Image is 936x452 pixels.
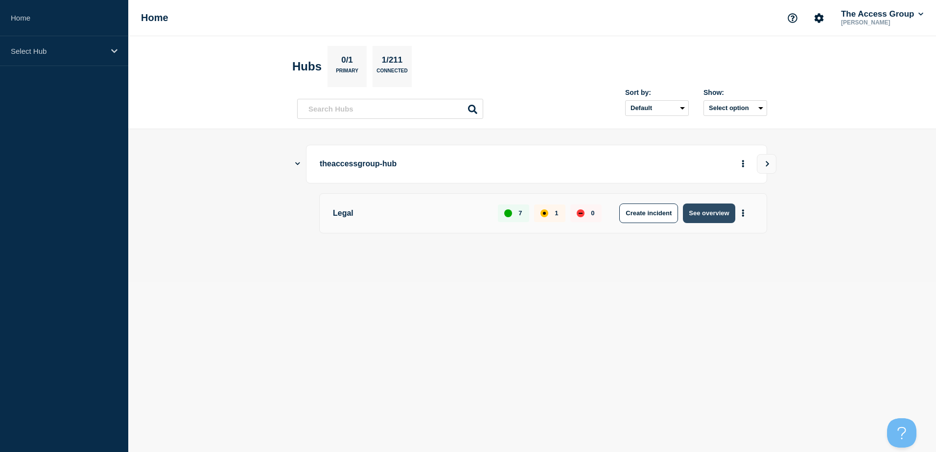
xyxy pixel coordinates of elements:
[141,12,168,23] h1: Home
[336,68,358,78] p: Primary
[683,203,735,223] button: See overview
[737,155,749,173] button: More actions
[703,100,767,116] button: Select option
[782,8,803,28] button: Support
[333,203,487,223] p: Legal
[376,68,407,78] p: Connected
[757,154,776,174] button: View
[625,100,689,116] select: Sort by
[555,209,558,217] p: 1
[887,418,916,448] iframe: Help Scout Beacon - Open
[378,55,406,68] p: 1/211
[320,155,590,173] p: theaccessgroup-hub
[737,204,749,222] button: More actions
[809,8,829,28] button: Account settings
[619,203,678,223] button: Create incident
[297,99,483,119] input: Search Hubs
[839,19,925,26] p: [PERSON_NAME]
[338,55,357,68] p: 0/1
[540,209,548,217] div: affected
[504,209,512,217] div: up
[11,47,105,55] p: Select Hub
[292,60,322,73] h2: Hubs
[839,9,925,19] button: The Access Group
[577,209,585,217] div: down
[591,209,594,217] p: 0
[703,89,767,96] div: Show:
[295,160,300,168] button: Show Connected Hubs
[625,89,689,96] div: Sort by:
[518,209,522,217] p: 7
